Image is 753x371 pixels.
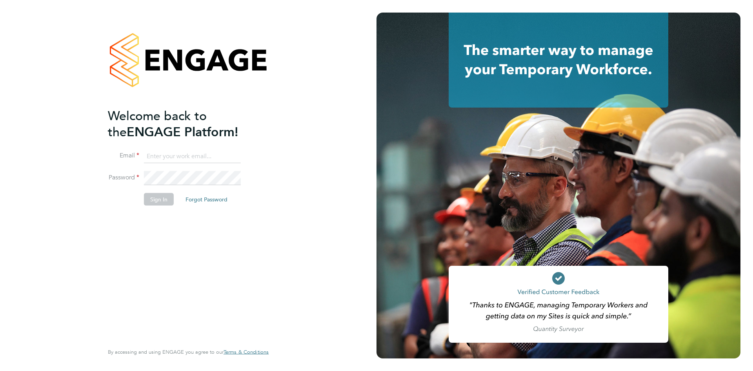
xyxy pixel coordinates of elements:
[108,174,139,182] label: Password
[224,349,269,355] a: Terms & Conditions
[144,149,241,163] input: Enter your work email...
[108,349,269,355] span: By accessing and using ENGAGE you agree to our
[179,193,234,205] button: Forgot Password
[108,108,207,139] span: Welcome back to the
[224,349,269,355] span: Terms & Conditions
[108,152,139,160] label: Email
[108,108,261,140] h2: ENGAGE Platform!
[144,193,174,205] button: Sign In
